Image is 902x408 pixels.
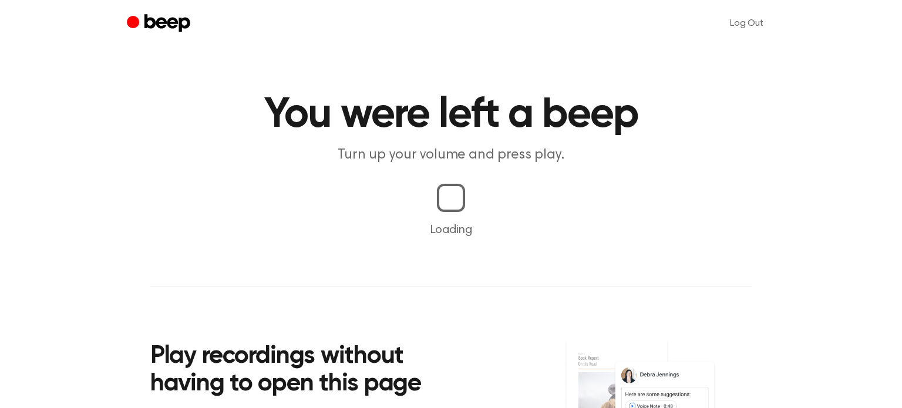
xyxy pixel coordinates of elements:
a: Log Out [718,9,775,38]
p: Loading [14,221,888,239]
a: Beep [127,12,193,35]
p: Turn up your volume and press play. [225,146,676,165]
h1: You were left a beep [150,94,752,136]
h2: Play recordings without having to open this page [150,343,467,399]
